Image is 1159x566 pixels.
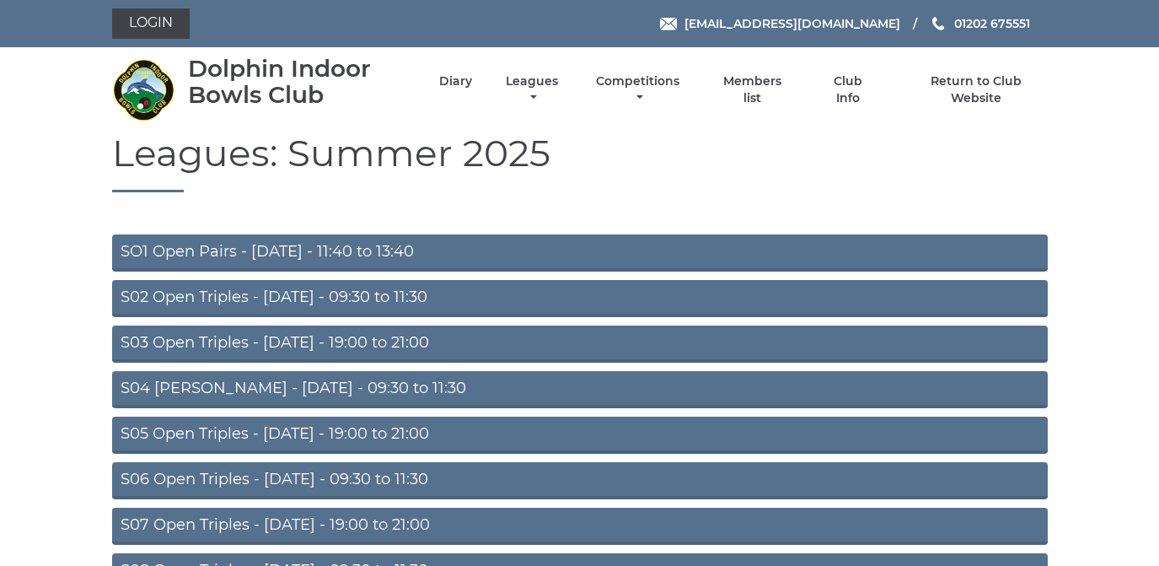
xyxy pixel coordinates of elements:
[112,326,1048,363] a: S03 Open Triples - [DATE] - 19:00 to 21:00
[593,73,684,106] a: Competitions
[112,58,175,121] img: Dolphin Indoor Bowls Club
[660,18,677,30] img: Email
[112,234,1048,272] a: SO1 Open Pairs - [DATE] - 11:40 to 13:40
[932,17,944,30] img: Phone us
[904,73,1047,106] a: Return to Club Website
[112,8,190,39] a: Login
[954,16,1030,31] span: 01202 675551
[713,73,791,106] a: Members list
[188,56,410,108] div: Dolphin Indoor Bowls Club
[502,73,562,106] a: Leagues
[930,14,1030,33] a: Phone us 01202 675551
[112,371,1048,408] a: S04 [PERSON_NAME] - [DATE] - 09:30 to 11:30
[112,417,1048,454] a: S05 Open Triples - [DATE] - 19:00 to 21:00
[112,280,1048,317] a: S02 Open Triples - [DATE] - 09:30 to 11:30
[439,73,472,89] a: Diary
[821,73,876,106] a: Club Info
[112,462,1048,499] a: S06 Open Triples - [DATE] - 09:30 to 11:30
[684,16,900,31] span: [EMAIL_ADDRESS][DOMAIN_NAME]
[112,508,1048,545] a: S07 Open Triples - [DATE] - 19:00 to 21:00
[660,14,900,33] a: Email [EMAIL_ADDRESS][DOMAIN_NAME]
[112,132,1048,192] h1: Leagues: Summer 2025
